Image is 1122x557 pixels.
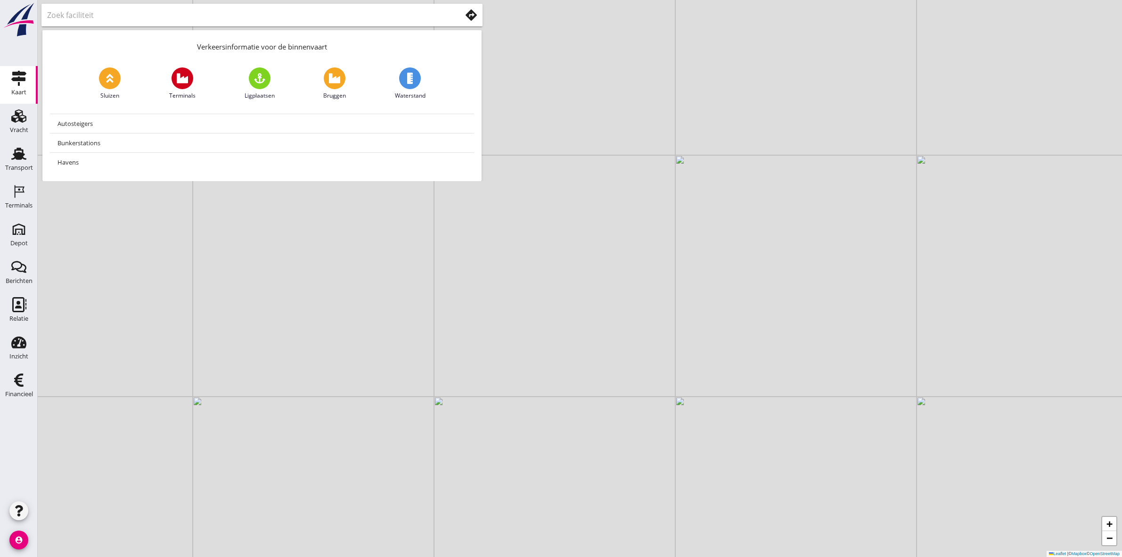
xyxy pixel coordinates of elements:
a: Waterstand [395,67,426,100]
a: Terminals [169,67,196,100]
a: Zoom out [1102,531,1116,545]
a: Bruggen [323,67,346,100]
img: logo-small.a267ee39.svg [2,2,36,37]
span: + [1106,518,1113,530]
div: Havens [57,157,467,168]
div: Vracht [10,127,28,133]
span: Bruggen [323,91,346,100]
div: Autosteigers [57,118,467,129]
div: Kaart [11,89,26,95]
div: Inzicht [9,353,28,359]
span: Waterstand [395,91,426,100]
div: © © [1047,551,1122,557]
div: Berichten [6,278,33,284]
div: Financieel [5,391,33,397]
div: Terminals [5,202,33,208]
div: Bunkerstations [57,137,467,149]
span: Terminals [169,91,196,100]
a: Mapbox [1072,551,1087,556]
a: Leaflet [1049,551,1066,556]
a: Ligplaatsen [245,67,275,100]
span: − [1106,532,1113,544]
div: Transport [5,165,33,171]
span: Ligplaatsen [245,91,275,100]
div: Depot [10,240,28,246]
a: OpenStreetMap [1089,551,1120,556]
a: Sluizen [99,67,121,100]
input: Zoek faciliteit [47,8,448,23]
span: Sluizen [100,91,119,100]
div: Relatie [9,316,28,322]
a: Zoom in [1102,517,1116,531]
i: account_circle [9,531,28,549]
div: Verkeersinformatie voor de binnenvaart [42,30,482,60]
